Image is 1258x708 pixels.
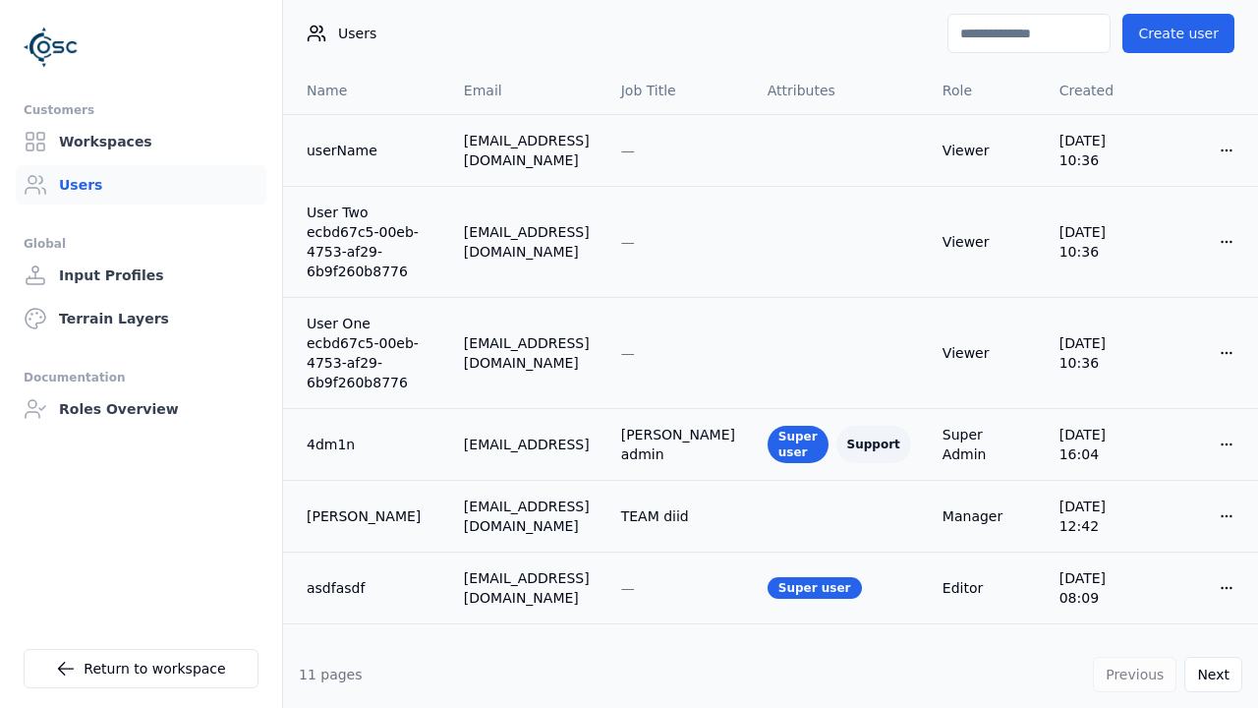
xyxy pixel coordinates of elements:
th: Job Title [605,67,752,114]
div: Super user [768,426,829,463]
div: [DATE] 10:36 [1059,333,1142,373]
a: [PERSON_NAME] [307,506,432,526]
div: Global [24,232,258,256]
div: [EMAIL_ADDRESS][DOMAIN_NAME] [464,568,590,608]
span: 11 pages [299,667,363,682]
div: Customers [24,98,258,122]
div: Documentation [24,366,258,389]
th: Created [1044,67,1158,114]
th: Attributes [752,67,927,114]
div: Viewer [943,141,1028,160]
a: Return to workspace [24,649,258,688]
a: Input Profiles [16,256,266,295]
div: [DATE] 08:09 [1059,568,1142,608]
div: [DATE] 12:42 [1059,497,1142,536]
button: Create user [1122,14,1234,53]
th: Name [283,67,448,114]
a: asdfasdf [307,578,432,598]
div: [EMAIL_ADDRESS][DOMAIN_NAME] [464,222,590,262]
a: Roles Overview [16,389,266,429]
span: Users [338,24,376,43]
a: User One ecbd67c5-00eb-4753-af29-6b9f260b8776 [307,314,432,392]
img: Logo [24,20,79,75]
div: Super user [768,577,862,599]
div: [EMAIL_ADDRESS][DOMAIN_NAME] [464,497,590,536]
div: [DATE] 10:36 [1059,222,1142,262]
span: — [621,580,635,596]
div: TEAM diid [621,506,736,526]
div: [DATE] 10:36 [1059,131,1142,170]
div: Support [836,426,911,463]
div: [PERSON_NAME][EMAIL_ADDRESS][DOMAIN_NAME] [464,640,590,699]
span: — [621,234,635,250]
div: Editor [943,578,1028,598]
div: [EMAIL_ADDRESS] [464,435,590,454]
a: [PERSON_NAME][EMAIL_ADDRESS][DOMAIN_NAME] [307,640,432,699]
a: Workspaces [16,122,266,161]
div: [PERSON_NAME] admin [621,425,736,464]
a: userName [307,141,432,160]
a: User Two ecbd67c5-00eb-4753-af29-6b9f260b8776 [307,203,432,281]
div: Viewer [943,232,1028,252]
div: [EMAIL_ADDRESS][DOMAIN_NAME] [464,333,590,373]
div: Super Admin [943,425,1028,464]
div: Manager [943,506,1028,526]
th: Email [448,67,605,114]
a: Terrain Layers [16,299,266,338]
button: Next [1184,657,1242,692]
a: Users [16,165,266,205]
span: — [621,345,635,361]
a: 4dm1n [307,435,432,454]
th: Role [927,67,1044,114]
span: — [621,143,635,158]
div: Viewer [943,343,1028,363]
div: [EMAIL_ADDRESS][DOMAIN_NAME] [464,131,590,170]
div: [DATE] 16:04 [1059,425,1142,464]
